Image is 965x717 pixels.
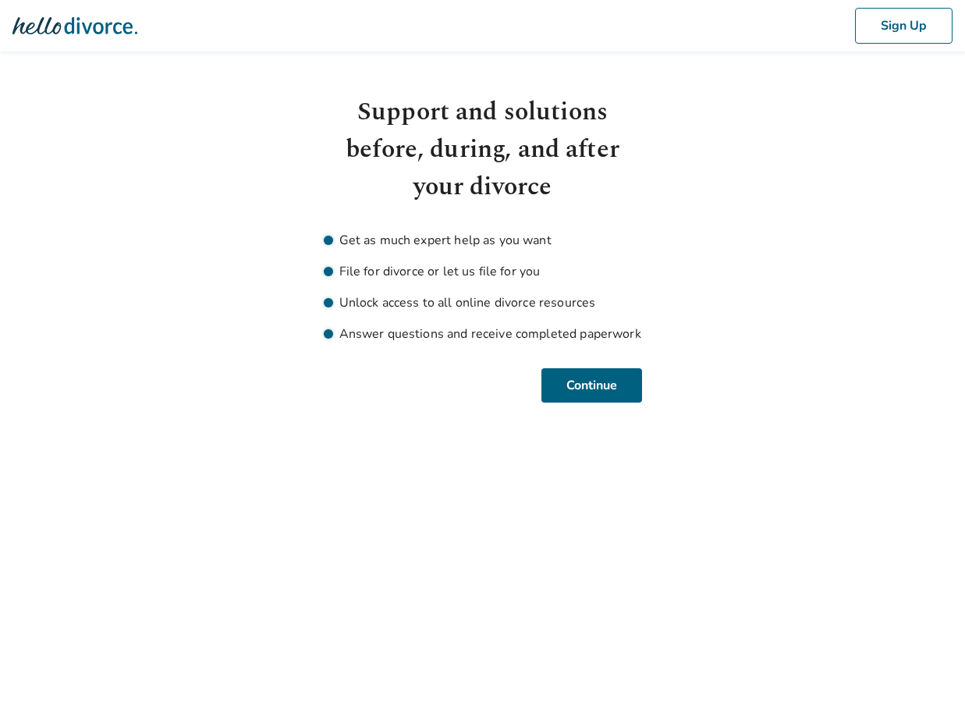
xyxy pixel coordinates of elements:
[541,368,642,403] button: Continue
[324,231,642,250] li: Get as much expert help as you want
[324,293,642,312] li: Unlock access to all online divorce resources
[324,94,642,206] h1: Support and solutions before, during, and after your divorce
[324,262,642,281] li: File for divorce or let us file for you
[855,8,953,44] button: Sign Up
[12,10,137,41] img: Hello Divorce Logo
[324,325,642,343] li: Answer questions and receive completed paperwork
